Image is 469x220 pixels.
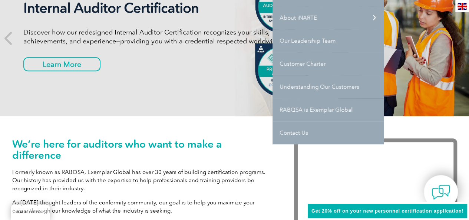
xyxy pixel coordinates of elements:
[273,75,384,98] a: Understanding Our Customers
[12,168,272,193] p: Formerly known as RABQSA, Exemplar Global has over 30 years of building certification programs. O...
[273,121,384,144] a: Contact Us
[273,98,384,121] a: RABQSA is Exemplar Global
[432,183,450,201] img: contact-chat.png
[23,28,301,46] p: Discover how our redesigned Internal Auditor Certification recognizes your skills, achievements, ...
[273,52,384,75] a: Customer Charter
[458,3,467,10] img: en
[273,6,384,29] a: About iNARTE
[12,198,272,215] p: As [DATE] thought leaders of the conformity community, our goal is to help you maximize your care...
[23,57,100,71] a: Learn More
[311,208,463,214] span: Get 20% off on your new personnel certification application!
[12,138,272,161] h1: We’re here for auditors who want to make a difference
[273,29,384,52] a: Our Leadership Team
[11,204,50,220] a: BACK TO TOP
